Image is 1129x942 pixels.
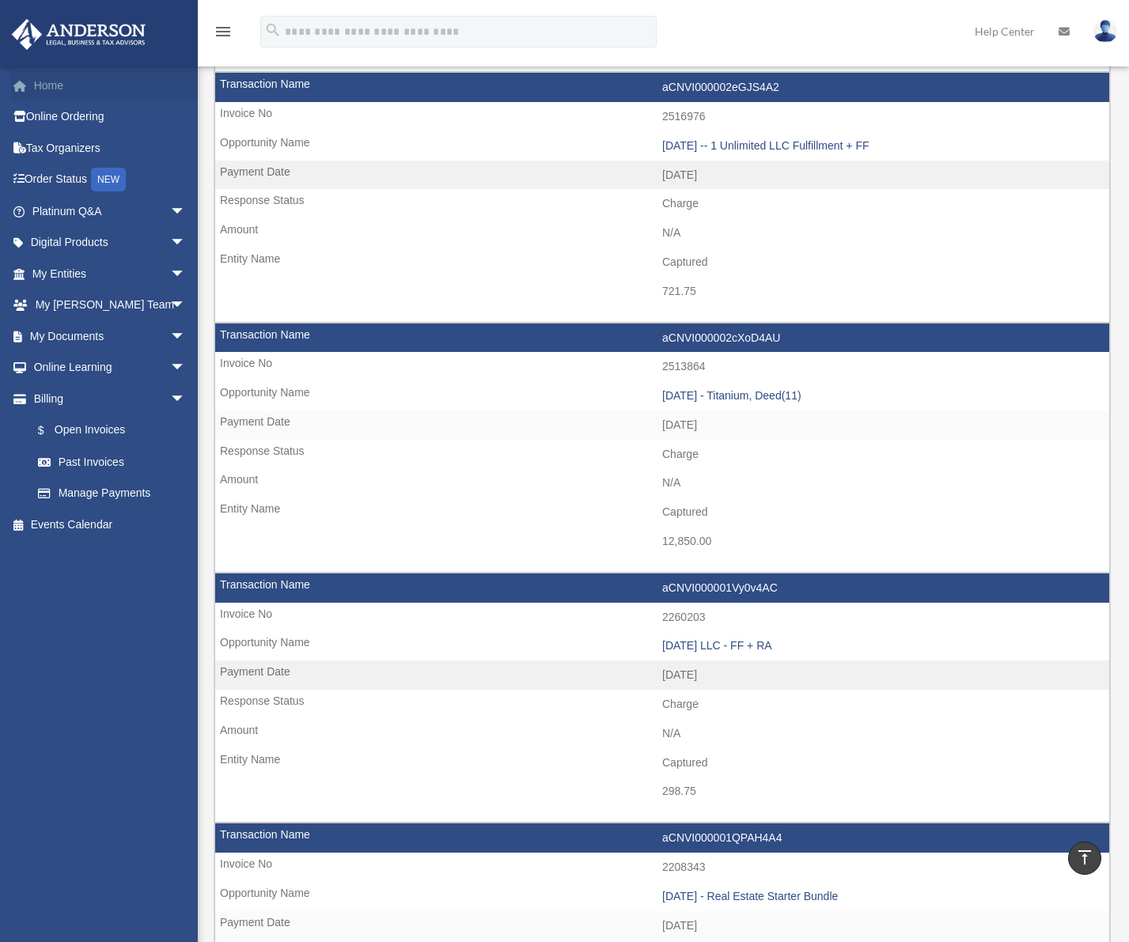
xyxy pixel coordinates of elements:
td: aCNVI000001QPAH4A4 [215,823,1109,853]
span: arrow_drop_down [170,320,202,353]
a: $Open Invoices [22,414,210,447]
a: Platinum Q&Aarrow_drop_down [11,195,210,227]
td: Charge [215,690,1109,720]
a: Order StatusNEW [11,164,210,196]
i: menu [214,22,233,41]
td: Captured [215,497,1109,528]
a: Tax Organizers [11,132,210,164]
a: menu [214,28,233,41]
td: 2208343 [215,853,1109,883]
td: N/A [215,218,1109,248]
img: User Pic [1093,20,1117,43]
a: Manage Payments [22,478,210,509]
td: [DATE] [215,911,1109,941]
i: vertical_align_top [1075,848,1094,867]
td: 2513864 [215,352,1109,382]
div: [DATE] LLC - FF + RA [662,639,1101,653]
td: aCNVI000002eGJS4A2 [215,73,1109,103]
a: My [PERSON_NAME] Teamarrow_drop_down [11,289,210,321]
td: 12,850.00 [215,527,1109,557]
td: aCNVI000002cXoD4AU [215,323,1109,354]
span: arrow_drop_down [170,195,202,228]
td: [DATE] [215,660,1109,690]
a: Past Invoices [22,446,202,478]
a: Billingarrow_drop_down [11,383,210,414]
td: N/A [215,719,1109,749]
i: search [264,21,282,39]
a: Online Ordering [11,101,210,133]
span: arrow_drop_down [170,352,202,384]
a: Online Learningarrow_drop_down [11,352,210,384]
td: Charge [215,440,1109,470]
span: $ [47,421,55,441]
td: Captured [215,248,1109,278]
div: [DATE] - Real Estate Starter Bundle [662,890,1101,903]
span: arrow_drop_down [170,258,202,290]
div: NEW [91,168,126,191]
td: Charge [215,189,1109,219]
div: [DATE] - Titanium, Deed(11) [662,389,1101,403]
td: 2516976 [215,102,1109,132]
div: [DATE] -- 1 Unlimited LLC Fulfillment + FF [662,139,1101,153]
span: arrow_drop_down [170,289,202,322]
td: 298.75 [215,777,1109,807]
td: Captured [215,748,1109,778]
a: Events Calendar [11,509,210,540]
a: Home [11,70,210,101]
td: 721.75 [215,277,1109,307]
a: vertical_align_top [1068,842,1101,875]
img: Anderson Advisors Platinum Portal [7,19,150,50]
a: My Entitiesarrow_drop_down [11,258,210,289]
td: [DATE] [215,410,1109,441]
span: arrow_drop_down [170,383,202,415]
a: Digital Productsarrow_drop_down [11,227,210,259]
span: arrow_drop_down [170,227,202,259]
td: [DATE] [215,161,1109,191]
td: N/A [215,468,1109,498]
td: aCNVI000001Vy0v4AC [215,573,1109,603]
a: My Documentsarrow_drop_down [11,320,210,352]
td: 2260203 [215,603,1109,633]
